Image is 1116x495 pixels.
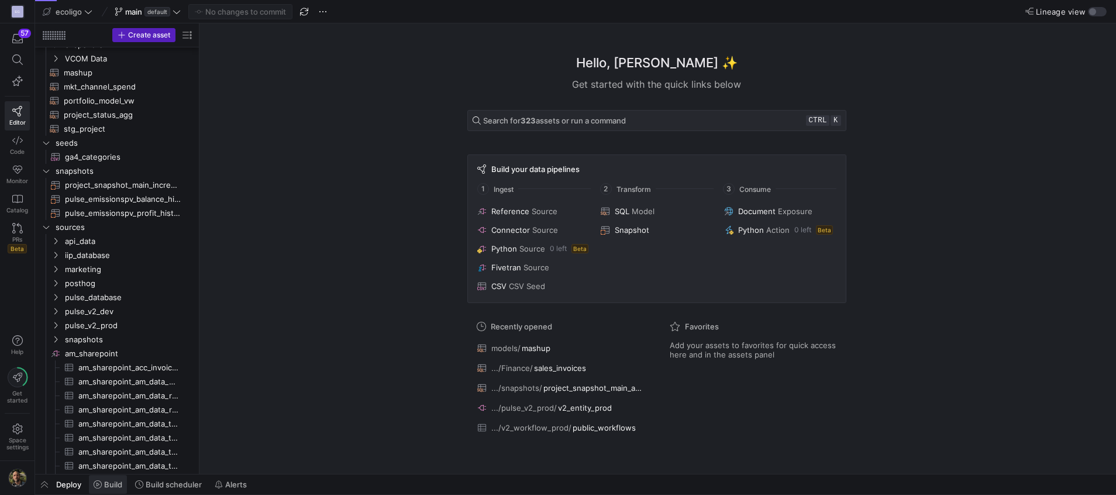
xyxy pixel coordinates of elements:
span: Reference [491,207,529,216]
div: Press SPACE to select this row. [40,290,194,304]
a: Editor [5,101,30,130]
button: https://storage.googleapis.com/y42-prod-data-exchange/images/7e7RzXvUWcEhWhf8BYUbRCghczaQk4zBh2Nv... [5,466,30,490]
span: Beta [571,244,588,253]
span: Editor [9,119,26,126]
span: iip_database [65,249,192,262]
span: Get started [7,390,27,404]
button: ReferenceSource [475,204,591,218]
span: Add your assets to favorites for quick access here and in the assets panel [670,341,837,359]
span: Model [632,207,655,216]
a: am_sharepoint_acc_invoices_consolidated_tab​​​​​​​​​ [40,360,194,374]
span: pulse_emissionspv_balance_historical​​​​​​​ [65,192,181,206]
div: Press SPACE to select this row. [40,374,194,389]
span: project_snapshot_main_incremental​​​​​​​ [65,178,181,192]
span: .../v2_workflow_prod/ [491,423,571,432]
span: Exposure [778,207,812,216]
span: api_data [65,235,192,248]
div: Press SPACE to select this row. [40,346,194,360]
button: Alerts [209,475,252,494]
button: ecoligo [40,4,95,19]
div: Press SPACE to select this row. [40,332,194,346]
span: ga4_categories​​​​​​ [65,150,181,164]
span: Build your data pipelines [491,164,580,174]
span: Connector [491,225,530,235]
span: Recently opened [491,322,552,331]
div: Press SPACE to select this row. [40,178,194,192]
span: Beta [8,244,27,253]
span: Source [519,244,545,253]
kbd: ctrl [806,115,829,126]
span: Search for assets or run a command [483,116,626,125]
span: Action [766,225,790,235]
span: public_workflows [573,423,636,432]
div: Press SPACE to select this row. [40,403,194,417]
span: posthog [65,277,192,290]
a: am_sharepoint_am_data_table_fx​​​​​​​​​ [40,431,194,445]
button: Help [5,330,30,360]
span: pulse_v2_prod [65,319,192,332]
button: FivetranSource [475,260,591,274]
span: Build [104,480,122,489]
button: .../v2_workflow_prod/public_workflows [474,420,646,435]
div: EG [12,6,23,18]
span: Snapshot [615,225,649,235]
div: Press SPACE to select this row. [40,164,194,178]
span: mashup​​​​​​​​​​ [64,66,181,80]
span: project_status_agg​​​​​​​​​​ [64,108,181,122]
div: Press SPACE to select this row. [40,122,194,136]
span: default [144,7,170,16]
span: am_sharepoint_am_data_table_fx​​​​​​​​​ [78,431,181,445]
a: am_sharepoint_am_data_table_gef​​​​​​​​​ [40,445,194,459]
button: 57 [5,28,30,49]
span: 0 left [550,245,567,253]
span: .../pulse_v2_prod/ [491,403,557,412]
span: am_sharepoint_am_data_recorded_data_pre_2024​​​​​​​​​ [78,403,181,417]
span: VCOM Data [65,52,192,66]
a: Spacesettings [5,418,30,456]
span: Deploy [56,480,81,489]
span: am_sharepoint_am_data_recorded_data_post_2024​​​​​​​​​ [78,389,181,403]
div: Press SPACE to select this row. [40,136,194,150]
img: https://storage.googleapis.com/y42-prod-data-exchange/images/7e7RzXvUWcEhWhf8BYUbRCghczaQk4zBh2Nv... [8,469,27,487]
button: Build [88,475,128,494]
a: am_sharepoint_am_data_table_baseline​​​​​​​​​ [40,417,194,431]
span: Build scheduler [146,480,202,489]
span: mkt_channel_spend​​​​​​​​​​ [64,80,181,94]
div: Press SPACE to select this row. [40,459,194,473]
div: Press SPACE to select this row. [40,318,194,332]
span: stg_project​​​​​​​​​​ [64,122,181,136]
a: am_sharepoint_am_data_recorded_data_post_2024​​​​​​​​​ [40,389,194,403]
span: Document [738,207,776,216]
div: Press SPACE to select this row. [40,262,194,276]
span: Source [532,207,557,216]
button: CSVCSV Seed [475,279,591,293]
a: project_snapshot_main_incremental​​​​​​​ [40,178,194,192]
span: am_sharepoint_am_data_table_gef​​​​​​​​​ [78,445,181,459]
span: CSV [491,281,507,291]
span: Source [532,225,558,235]
a: Code [5,130,30,160]
div: Press SPACE to select this row. [40,108,194,122]
div: Press SPACE to select this row. [40,431,194,445]
span: pulse_v2_dev [65,305,192,318]
span: CSV Seed [509,281,545,291]
a: am_sharepoint_am_data_mpa_detail​​​​​​​​​ [40,374,194,389]
button: .../snapshots/project_snapshot_main_append [474,380,646,396]
a: ga4_categories​​​​​​ [40,150,194,164]
a: mkt_channel_spend​​​​​​​​​​ [40,80,194,94]
div: Press SPACE to select this row. [40,80,194,94]
span: seeds [56,136,192,150]
button: PythonAction0 leftBeta [722,223,838,237]
button: Create asset [112,28,175,42]
span: am_sharepoint_am_data_table_baseline​​​​​​​​​ [78,417,181,431]
a: Monitor [5,160,30,189]
a: am_sharepoint_am_data_table_tariffs​​​​​​​​​ [40,459,194,473]
button: .../Finance/sales_invoices [474,360,646,376]
span: Python [738,225,764,235]
div: Press SPACE to select this row. [40,248,194,262]
span: ecoligo [56,7,82,16]
span: Monitor [6,177,28,184]
span: Lineage view [1036,7,1086,16]
span: Favorites [685,322,719,331]
button: .../pulse_v2_prod/v2_entity_prod [474,400,646,415]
